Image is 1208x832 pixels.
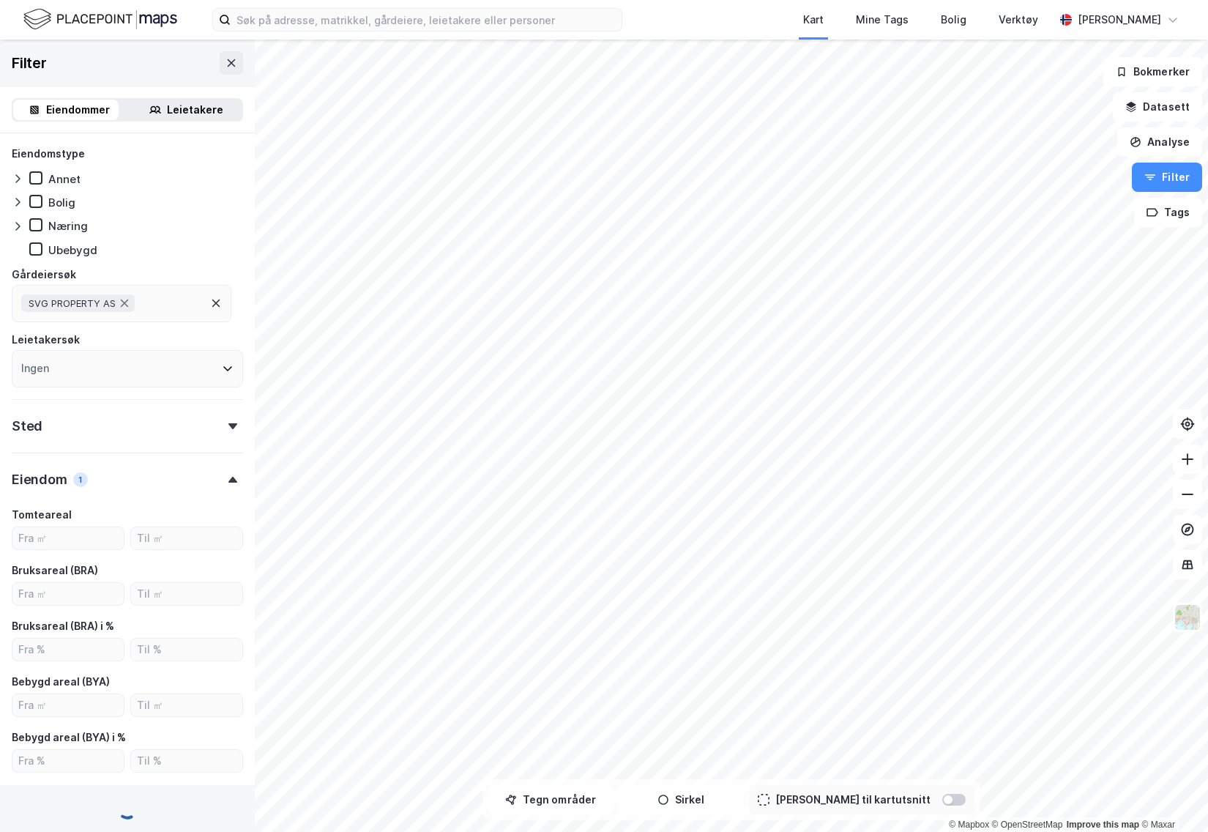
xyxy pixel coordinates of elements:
div: [PERSON_NAME] [1078,11,1161,29]
div: Bolig [941,11,966,29]
iframe: Chat Widget [1135,762,1208,832]
div: Kart [803,11,824,29]
input: Søk på adresse, matrikkel, gårdeiere, leietakere eller personer [231,9,622,31]
div: Verktøy [999,11,1038,29]
div: Mine Tags [856,11,909,29]
img: logo.f888ab2527a4732fd821a326f86c7f29.svg [23,7,177,32]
